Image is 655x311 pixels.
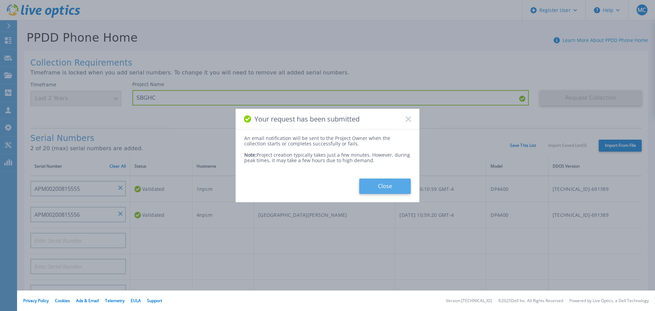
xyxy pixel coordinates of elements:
span: Your request has been submitted [254,115,360,123]
div: An email notification will be sent to the Project Owner when the collection starts or completes s... [244,136,411,146]
button: Close [359,179,411,194]
a: Privacy Policy [23,298,49,303]
a: Ads & Email [76,298,99,303]
a: Support [147,298,162,303]
a: Cookies [55,298,70,303]
span: Note: [244,152,257,158]
a: EULA [131,298,141,303]
div: Project creation typically takes just a few minutes. However, during peak times, it may take a fe... [244,147,411,163]
li: © 2025 Dell Inc. All Rights Reserved [498,299,563,303]
a: Telemetry [105,298,125,303]
li: Powered by Live Optics, a Dell Technology [569,299,649,303]
li: Version: [TECHNICAL_ID] [446,299,492,303]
